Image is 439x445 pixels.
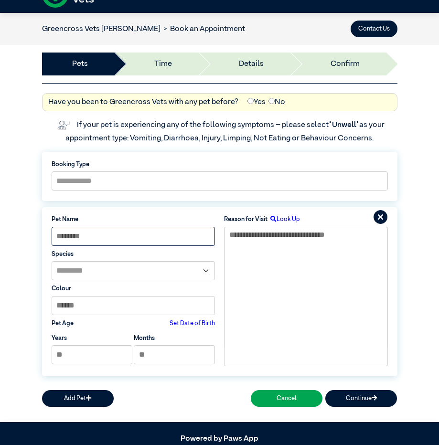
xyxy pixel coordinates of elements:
[329,121,359,129] span: “Unwell”
[52,215,215,224] label: Pet Name
[52,160,388,169] label: Booking Type
[42,23,246,35] nav: breadcrumb
[134,334,155,343] label: Months
[268,215,300,224] label: Look Up
[54,117,73,133] img: vet
[251,390,322,407] button: Cancel
[224,215,268,224] label: Reason for Visit
[42,434,397,444] h5: Powered by Paws App
[170,319,215,328] label: Set Date of Birth
[52,319,74,328] label: Pet Age
[247,96,266,108] label: Yes
[325,390,397,407] button: Continue
[48,96,238,108] label: Have you been to Greencross Vets with any pet before?
[161,23,246,35] li: Book an Appointment
[351,21,397,37] button: Contact Us
[52,334,67,343] label: Years
[52,284,215,293] label: Colour
[72,58,88,70] a: Pets
[52,250,215,259] label: Species
[42,25,161,33] a: Greencross Vets [PERSON_NAME]
[42,390,114,407] button: Add Pet
[65,121,386,142] label: If your pet is experiencing any of the following symptoms – please select as your appointment typ...
[247,98,254,104] input: Yes
[268,96,285,108] label: No
[268,98,275,104] input: No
